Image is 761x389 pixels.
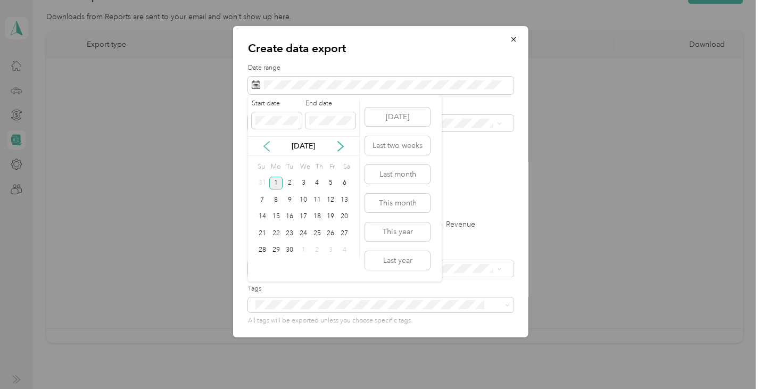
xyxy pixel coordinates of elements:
[310,193,324,206] div: 11
[255,210,269,224] div: 14
[248,41,514,56] p: Create data export
[269,193,283,206] div: 8
[296,244,310,257] div: 1
[248,63,514,73] label: Date range
[310,244,324,257] div: 2
[255,227,269,240] div: 21
[255,177,269,190] div: 31
[296,177,310,190] div: 3
[269,227,283,240] div: 22
[341,160,351,175] div: Sa
[310,227,324,240] div: 25
[337,193,351,206] div: 13
[365,222,430,241] button: This year
[269,160,281,175] div: Mo
[324,244,338,257] div: 3
[284,160,294,175] div: Tu
[296,227,310,240] div: 24
[283,177,296,190] div: 2
[248,284,514,294] label: Tags
[365,107,430,126] button: [DATE]
[283,193,296,206] div: 9
[252,99,302,109] label: Start date
[269,210,283,224] div: 15
[324,193,338,206] div: 12
[296,193,310,206] div: 10
[327,160,337,175] div: Fr
[324,177,338,190] div: 5
[435,221,475,228] label: Revenue
[283,244,296,257] div: 30
[283,210,296,224] div: 16
[324,227,338,240] div: 26
[365,165,430,184] button: Last month
[314,160,324,175] div: Th
[255,244,269,257] div: 28
[305,99,355,109] label: End date
[296,210,310,224] div: 17
[365,251,430,270] button: Last year
[255,193,269,206] div: 7
[310,210,324,224] div: 18
[337,177,351,190] div: 6
[365,194,430,212] button: This month
[310,177,324,190] div: 4
[337,227,351,240] div: 27
[337,210,351,224] div: 20
[337,244,351,257] div: 4
[324,210,338,224] div: 19
[298,160,310,175] div: We
[283,227,296,240] div: 23
[248,316,514,326] p: All tags will be exported unless you choose specific tags.
[701,329,761,389] iframe: Everlance-gr Chat Button Frame
[269,244,283,257] div: 29
[281,140,326,152] p: [DATE]
[365,136,430,155] button: Last two weeks
[255,160,266,175] div: Su
[269,177,283,190] div: 1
